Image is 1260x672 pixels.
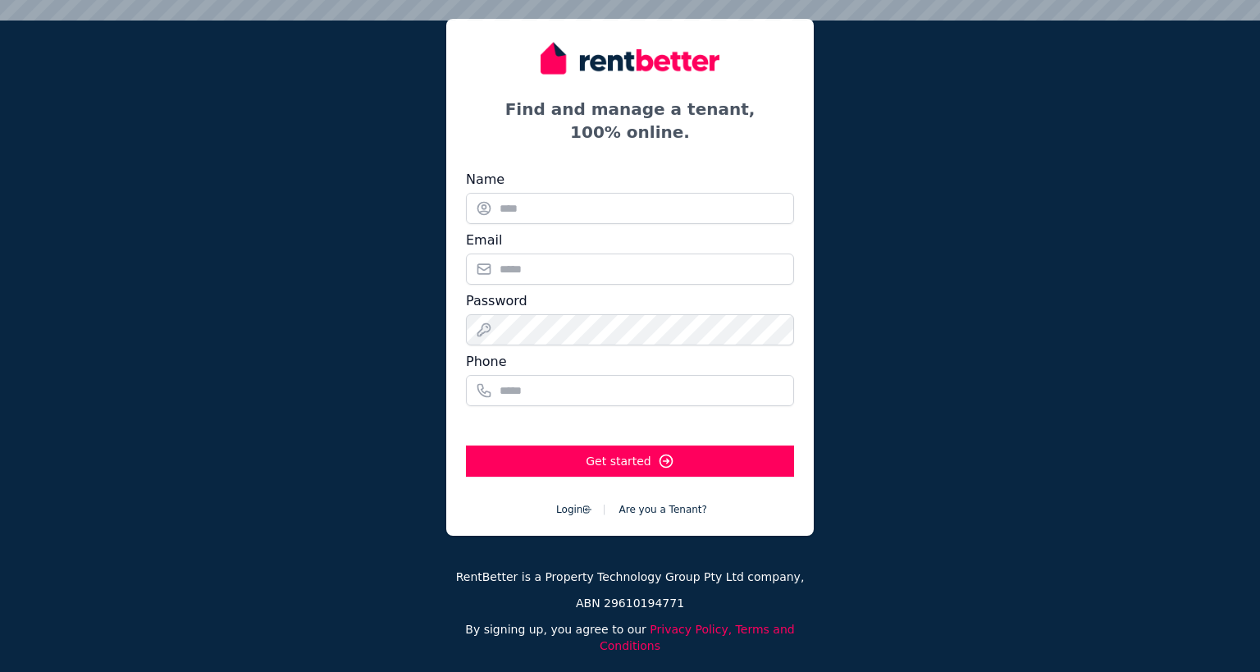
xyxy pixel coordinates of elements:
label: Email [466,231,502,250]
p: RentBetter is a Property Technology Group Pty Ltd company, [446,569,814,585]
a: Privacy Policy, Terms and Conditions [600,623,795,652]
p: ABN 29610194771 [446,595,814,611]
label: Phone [466,352,507,372]
h1: Find and manage a tenant, 100% online. [466,98,794,144]
img: RentBetter logo [541,39,719,78]
span: Tenant's please click here. [619,504,707,515]
button: Get started [466,446,794,477]
label: Password [466,291,527,311]
label: Name [466,170,504,190]
p: By signing up, you agree to our [446,621,814,654]
a: Login [556,504,592,515]
span: | [602,504,605,515]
